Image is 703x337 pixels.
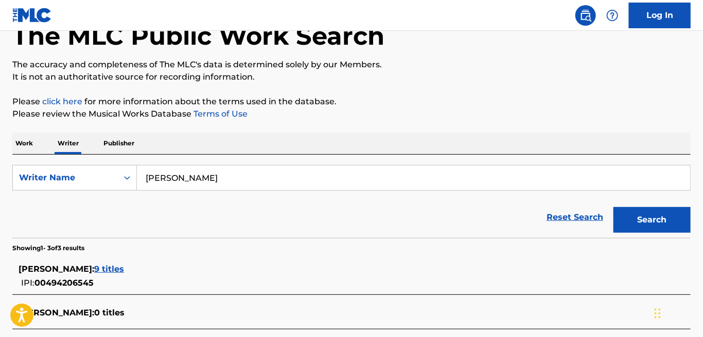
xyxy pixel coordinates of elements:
[12,71,691,83] p: It is not an authoritative source for recording information.
[12,133,36,154] p: Work
[42,97,82,106] a: click here
[34,278,94,288] span: 00494206545
[606,9,619,22] img: help
[100,133,137,154] p: Publisher
[12,96,691,108] p: Please for more information about the terms used in the database.
[55,133,82,154] p: Writer
[19,308,94,317] span: [PERSON_NAME] :
[602,5,623,26] div: Help
[12,244,84,253] p: Showing 1 - 3 of 3 results
[21,278,34,288] span: IPI:
[629,3,691,28] a: Log In
[12,8,52,23] img: MLC Logo
[94,264,124,274] span: 9 titles
[94,308,125,317] span: 0 titles
[19,264,94,274] span: [PERSON_NAME] :
[575,5,596,26] a: Public Search
[579,9,592,22] img: search
[541,206,608,229] a: Reset Search
[613,207,691,233] button: Search
[19,172,112,184] div: Writer Name
[191,109,248,119] a: Terms of Use
[12,21,384,51] h1: The MLC Public Work Search
[12,165,691,238] form: Search Form
[12,108,691,120] p: Please review the Musical Works Database
[655,298,661,329] div: Drag
[652,288,703,337] iframe: Chat Widget
[12,59,691,71] p: The accuracy and completeness of The MLC's data is determined solely by our Members.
